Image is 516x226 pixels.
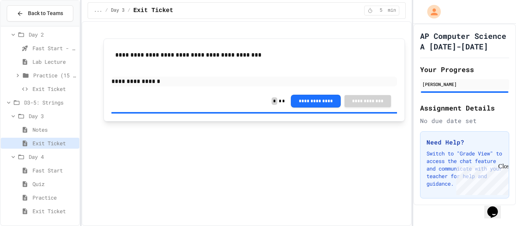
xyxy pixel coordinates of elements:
span: D3-5: Strings [24,98,76,106]
div: My Account [419,3,443,20]
span: / [105,8,108,14]
span: Exit Ticket [32,139,76,147]
button: Back to Teams [7,5,73,22]
span: Exit Ticket [133,6,173,15]
span: ... [94,8,102,14]
span: Practice [32,194,76,201]
p: Switch to "Grade View" to access the chat feature and communicate with your teacher for help and ... [426,150,503,188]
span: 5 [375,8,387,14]
div: [PERSON_NAME] [422,81,507,88]
div: No due date set [420,116,509,125]
span: Fast Start [32,166,76,174]
span: Lab Lecture [32,58,76,66]
div: Chat with us now!Close [3,3,52,48]
span: Exit Ticket [32,207,76,215]
span: Exit Ticket [32,85,76,93]
h1: AP Computer Science A [DATE]-[DATE] [420,31,509,52]
span: min [388,8,396,14]
h3: Need Help? [426,138,503,147]
span: Back to Teams [28,9,63,17]
span: / [128,8,130,14]
span: Day 3 [29,112,76,120]
iframe: chat widget [453,163,508,195]
iframe: chat widget [484,196,508,218]
span: Day 4 [29,153,76,161]
h2: Assignment Details [420,103,509,113]
span: Practice (15 mins) [33,71,76,79]
span: Day 3 [111,8,125,14]
span: Quiz [32,180,76,188]
span: Fast Start - Quiz [32,44,76,52]
h2: Your Progress [420,64,509,75]
span: Day 2 [29,31,76,38]
span: Notes [32,126,76,134]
